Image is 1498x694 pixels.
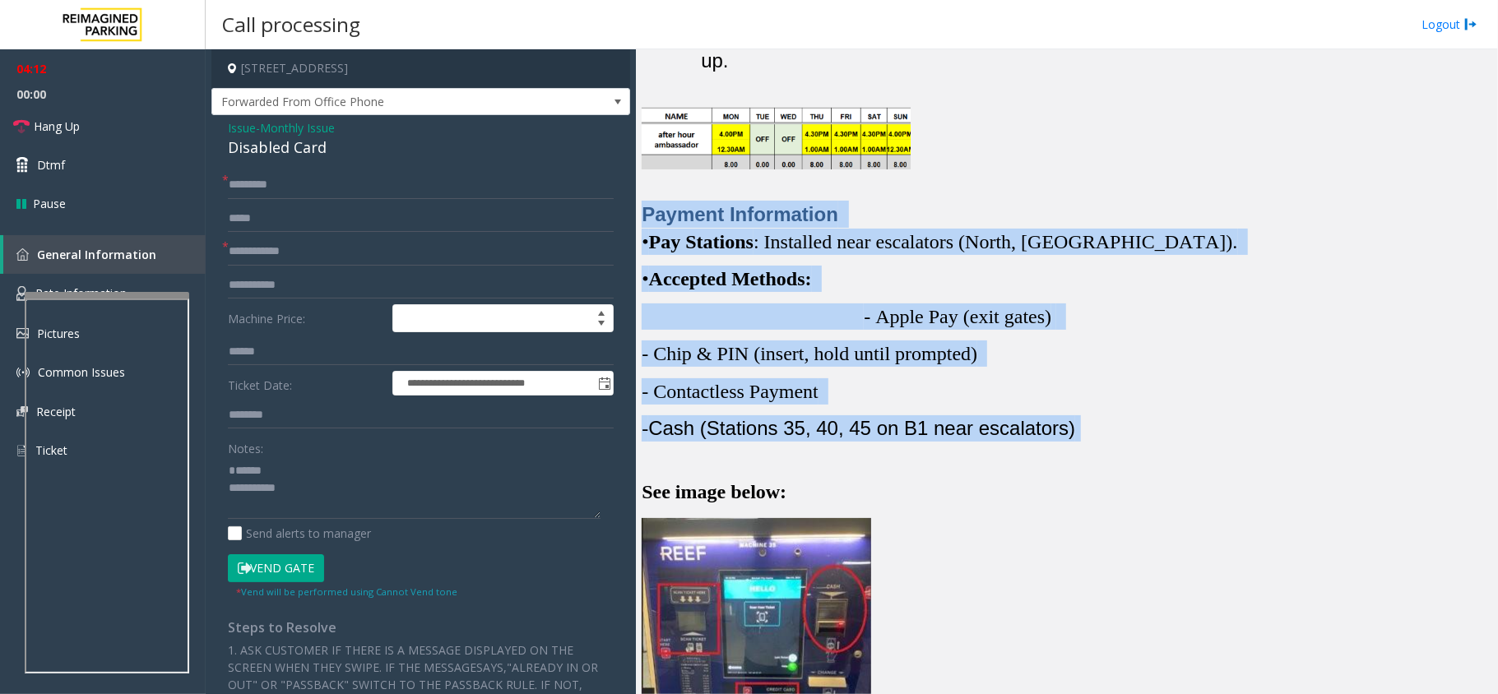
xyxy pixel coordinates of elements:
[34,118,80,135] span: Hang Up
[228,136,614,159] div: Disabled Card
[595,372,613,395] span: Toggle popup
[228,434,263,457] label: Notes:
[211,49,630,88] h4: [STREET_ADDRESS]
[642,231,648,252] span: •
[228,525,371,542] label: Send alerts to manager
[228,119,256,136] span: Issue
[864,306,1051,327] span: - Apple Pay (exit gates)
[212,89,546,115] span: Forwarded From Office Phone
[642,203,838,225] span: Payment Information
[642,268,648,289] span: •
[590,318,613,331] span: Decrease value
[16,366,30,379] img: 'icon'
[16,443,27,458] img: 'icon'
[642,381,819,402] span: - Contactless Payment
[642,418,648,439] span: -
[37,247,156,262] span: General Information
[37,156,65,173] span: Dtmf
[224,371,388,396] label: Ticket Date:
[33,195,66,212] span: Pause
[648,417,1075,439] span: Cash (Stations 35, 40, 45 on B1 near escalators)
[16,406,28,417] img: 'icon'
[228,620,614,636] h4: Steps to Resolve
[1421,16,1477,33] a: Logout
[649,231,754,252] span: Pay Stations
[16,248,29,261] img: 'icon'
[228,642,573,675] span: 1. ASK CUSTOMER IF THERE IS A MESSAGE DISPLAYED ON THE SCREEN WHEN THEY SWIPE. IF THE MESSAGE
[16,328,29,339] img: 'icon'
[35,285,127,301] span: Rate Information
[649,268,812,289] span: Accepted Methods:
[642,107,912,169] img: 726e1823df634e97891e6b30db93b52f.jpg
[642,343,977,364] span: - Chip & PIN (insert, hold until prompted)
[260,119,335,136] span: Monthly Issue
[228,554,324,582] button: Vend Gate
[224,304,388,332] label: Machine Price:
[642,481,786,502] span: See image below:
[590,305,613,318] span: Increase value
[16,286,27,301] img: 'icon'
[214,4,369,44] h3: Call processing
[476,659,507,675] span: SAYS,
[256,120,335,136] span: -
[754,231,1238,252] span: : Installed near escalators (North, [GEOGRAPHIC_DATA]).
[1464,16,1477,33] img: logout
[236,585,457,598] small: Vend will be performed using Cannot Vend tone
[3,235,206,274] a: General Information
